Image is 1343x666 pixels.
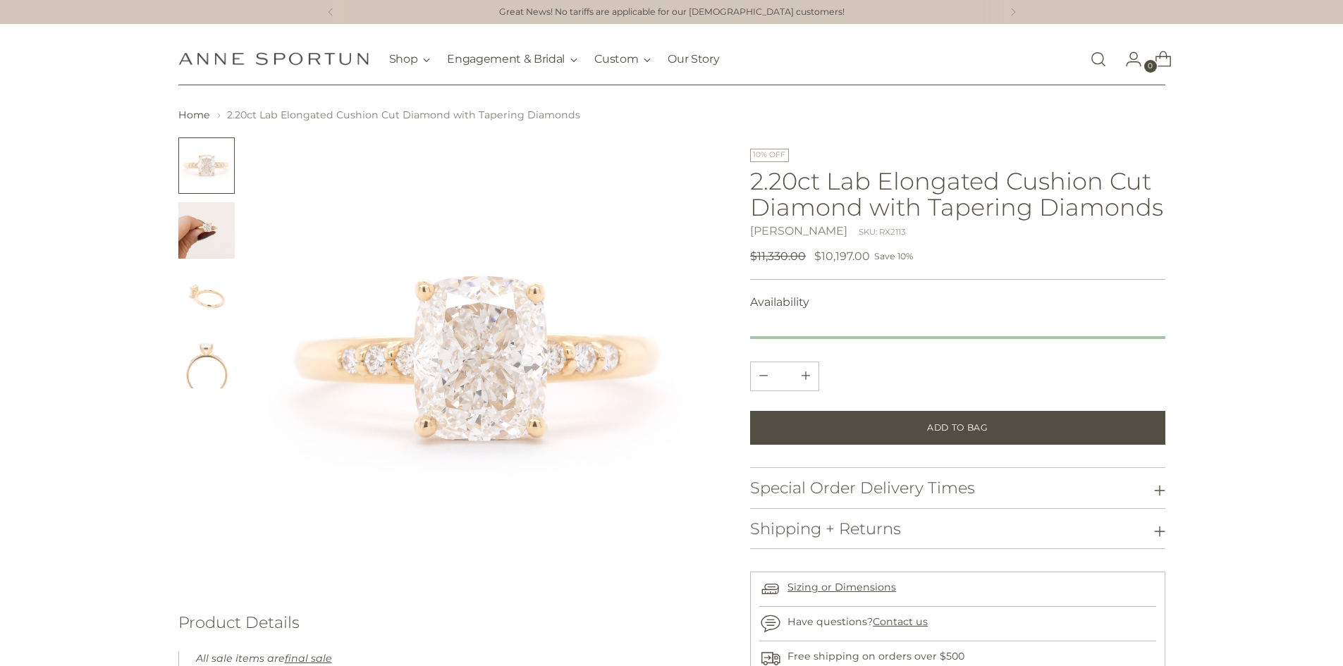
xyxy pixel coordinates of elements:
button: Change image to image 4 [178,332,235,388]
span: Add to Bag [927,421,988,434]
h1: 2.20ct Lab Elongated Cushion Cut Diamond with Tapering Diamonds [750,168,1165,220]
a: Contact us [873,615,928,628]
a: Sizing or Dimensions [787,581,896,593]
button: Subtract product quantity [793,362,818,390]
a: [PERSON_NAME] [750,224,847,238]
a: Home [178,109,210,121]
button: Change image to image 3 [178,267,235,323]
input: Product quantity [768,362,802,390]
span: 2.20ct Lab Elongated Cushion Cut Diamond with Tapering Diamonds [227,109,580,121]
a: Anne Sportun Fine Jewellery [178,52,369,66]
h3: Special Order Delivery Times [750,479,975,497]
div: SKU: RX2113 [859,226,906,238]
a: Open cart modal [1143,45,1172,73]
button: Shop [389,44,431,75]
a: Go to the account page [1114,45,1142,73]
button: Add product quantity [751,362,776,390]
span: final sale [285,652,332,665]
span: Availability [750,294,809,311]
a: Great News! No tariffs are applicable for our [DEMOGRAPHIC_DATA] customers! [499,6,845,19]
button: Custom [594,44,651,75]
s: $11,330.00 [750,248,806,265]
p: Have questions? [787,615,928,629]
button: Change image to image 2 [178,202,235,259]
em: All sale items are [196,652,332,665]
button: Add to Bag [750,411,1165,445]
span: $10,197.00 [814,248,870,265]
img: 2.20ct Lab Elongated Cushion Cut Diamond with Tapering Diamonds [255,137,706,589]
button: Engagement & Bridal [447,44,577,75]
nav: breadcrumbs [178,108,1165,123]
button: Special Order Delivery Times [750,468,1165,508]
a: Our Story [668,44,719,75]
button: Shipping + Returns [750,509,1165,549]
button: Change image to image 1 [178,137,235,194]
h3: Product Details [178,614,706,631]
span: Save 10% [874,248,913,264]
a: Open search modal [1084,45,1112,73]
p: Free shipping on orders over $500 [787,649,964,664]
h3: Shipping + Returns [750,520,901,538]
span: 0 [1144,60,1157,73]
